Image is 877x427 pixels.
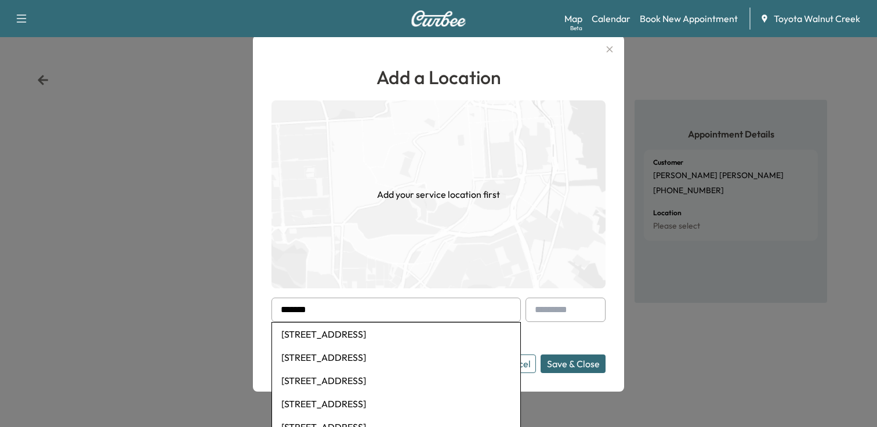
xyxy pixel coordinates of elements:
[541,354,606,373] button: Save & Close
[640,12,738,26] a: Book New Appointment
[411,10,466,27] img: Curbee Logo
[774,12,860,26] span: Toyota Walnut Creek
[271,100,606,288] img: empty-map-CL6vilOE.png
[272,323,520,346] li: [STREET_ADDRESS]
[377,187,500,201] h1: Add your service location first
[271,63,606,91] h1: Add a Location
[564,12,582,26] a: MapBeta
[592,12,630,26] a: Calendar
[272,369,520,392] li: [STREET_ADDRESS]
[272,346,520,369] li: [STREET_ADDRESS]
[272,392,520,415] li: [STREET_ADDRESS]
[570,24,582,32] div: Beta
